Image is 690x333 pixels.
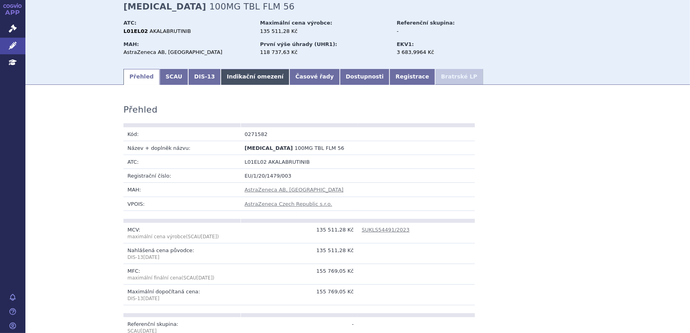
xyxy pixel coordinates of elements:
[221,69,289,85] a: Indikační omezení
[197,275,213,281] span: [DATE]
[123,28,148,34] strong: L01EL02
[127,234,186,239] span: maximální cena výrobce
[260,20,332,26] strong: Maximální cena výrobce:
[241,284,358,305] td: 155 769,05 Kč
[397,49,486,56] div: 3 683,9964 Kč
[241,169,475,183] td: EU/1/20/1479/003
[260,49,389,56] div: 118 737,63 Kč
[209,2,295,11] span: 100MG TBL FLM 56
[127,254,237,261] p: DIS-13
[268,159,310,165] span: AKALABRUTINIB
[123,155,241,169] td: ATC:
[241,243,358,264] td: 135 511,28 Kč
[123,141,241,155] td: Název + doplněk názvu:
[245,201,332,207] a: AstraZeneca Czech Republic s.r.o.
[123,243,241,264] td: Nahlášená cena původce:
[123,69,160,85] a: Přehled
[260,41,337,47] strong: První výše úhrady (UHR1):
[123,127,241,141] td: Kód:
[362,227,410,233] a: SUKLS54491/2023
[123,2,206,11] strong: [MEDICAL_DATA]
[123,105,158,115] h3: Přehled
[123,284,241,305] td: Maximální dopočítaná cena:
[123,49,252,56] div: AstraZeneca AB, [GEOGRAPHIC_DATA]
[397,28,486,35] div: -
[123,264,241,284] td: MFC:
[188,69,221,85] a: DIS-13
[397,20,455,26] strong: Referenční skupina:
[241,127,358,141] td: 0271582
[123,20,137,26] strong: ATC:
[150,28,191,34] span: AKALABRUTINIB
[245,145,293,151] span: [MEDICAL_DATA]
[123,197,241,211] td: VPOIS:
[181,275,214,281] span: (SCAU )
[340,69,390,85] a: Dostupnosti
[123,41,139,47] strong: MAH:
[127,275,237,281] p: maximální finální cena
[127,295,237,302] p: DIS-13
[160,69,188,85] a: SCAU
[201,234,217,239] span: [DATE]
[241,223,358,243] td: 135 511,28 Kč
[295,145,344,151] span: 100MG TBL FLM 56
[289,69,340,85] a: Časové řady
[389,69,435,85] a: Registrace
[123,169,241,183] td: Registrační číslo:
[123,223,241,243] td: MCV:
[245,159,267,165] span: L01EL02
[260,28,389,35] div: 135 511,28 Kč
[127,234,219,239] span: (SCAU )
[123,183,241,197] td: MAH:
[143,255,160,260] span: [DATE]
[245,187,343,193] a: AstraZeneca AB, [GEOGRAPHIC_DATA]
[143,296,160,301] span: [DATE]
[241,264,358,284] td: 155 769,05 Kč
[397,41,414,47] strong: EKV1:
